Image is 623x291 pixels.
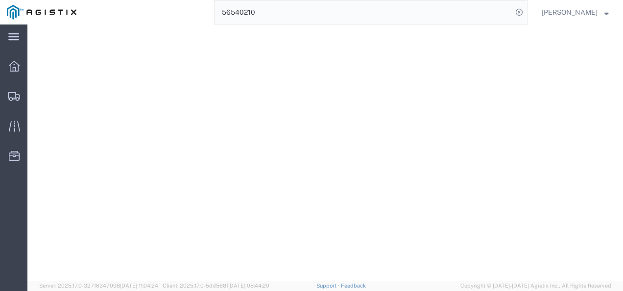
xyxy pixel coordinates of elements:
span: Nathan Seeley [542,7,598,18]
iframe: FS Legacy Container [27,24,623,281]
span: Server: 2025.17.0-327f6347098 [39,283,158,289]
span: [DATE] 08:44:20 [228,283,269,289]
span: [DATE] 11:04:24 [120,283,158,289]
input: Search for shipment number, reference number [215,0,512,24]
button: [PERSON_NAME] [541,6,609,18]
span: Client: 2025.17.0-5dd568f [163,283,269,289]
img: logo [7,5,76,20]
a: Support [316,283,341,289]
span: Copyright © [DATE]-[DATE] Agistix Inc., All Rights Reserved [460,282,611,290]
a: Feedback [341,283,366,289]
